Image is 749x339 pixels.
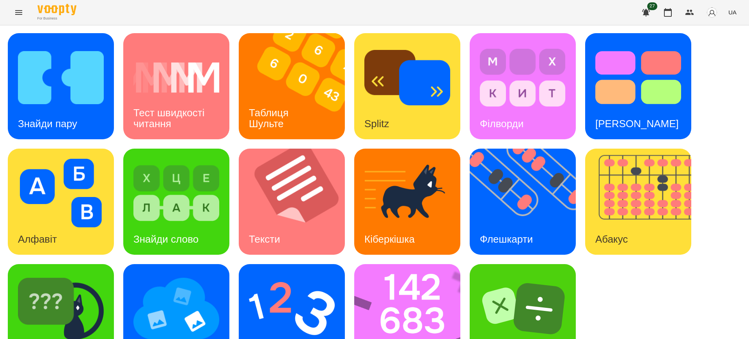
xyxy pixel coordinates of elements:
[133,159,219,227] img: Знайди слово
[647,2,657,10] span: 27
[470,149,576,255] a: ФлешкартиФлешкарти
[123,33,229,139] a: Тест швидкості читанняТест швидкості читання
[18,159,104,227] img: Алфавіт
[480,118,524,130] h3: Філворди
[249,233,280,245] h3: Тексти
[364,233,415,245] h3: Кіберкішка
[133,107,207,129] h3: Тест швидкості читання
[354,33,460,139] a: SplitzSplitz
[239,149,355,255] img: Тексти
[585,149,701,255] img: Абакус
[706,7,717,18] img: avatar_s.png
[364,43,450,112] img: Splitz
[18,43,104,112] img: Знайди пару
[249,107,291,129] h3: Таблиця Шульте
[133,233,199,245] h3: Знайди слово
[470,149,586,255] img: Флешкарти
[364,118,389,130] h3: Splitz
[364,159,450,227] img: Кіберкішка
[595,118,679,130] h3: [PERSON_NAME]
[18,233,57,245] h3: Алфавіт
[239,33,355,139] img: Таблиця Шульте
[585,149,691,255] a: АбакусАбакус
[123,149,229,255] a: Знайди словоЗнайди слово
[585,33,691,139] a: Тест Струпа[PERSON_NAME]
[8,149,114,255] a: АлфавітАлфавіт
[354,149,460,255] a: КіберкішкаКіберкішка
[18,118,77,130] h3: Знайди пару
[37,4,76,15] img: Voopty Logo
[728,8,737,16] span: UA
[133,43,219,112] img: Тест швидкості читання
[239,33,345,139] a: Таблиця ШультеТаблиця Шульте
[595,43,681,112] img: Тест Струпа
[480,233,533,245] h3: Флешкарти
[8,33,114,139] a: Знайди паруЗнайди пару
[239,149,345,255] a: ТекстиТексти
[9,3,28,22] button: Menu
[595,233,628,245] h3: Абакус
[37,16,76,21] span: For Business
[725,5,740,20] button: UA
[480,43,566,112] img: Філворди
[470,33,576,139] a: ФілвордиФілворди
